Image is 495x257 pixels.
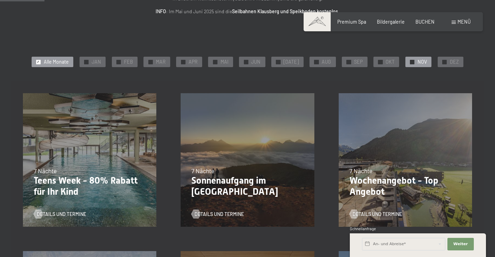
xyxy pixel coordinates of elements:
[191,167,214,175] span: 7 Nächte
[353,211,402,218] span: Details und Termine
[189,58,198,65] span: APR
[418,58,427,65] span: NOV
[195,211,244,218] span: Details und Termine
[156,58,166,65] span: MAR
[251,58,261,65] span: JUN
[349,211,402,218] a: Details und Termine
[34,175,146,197] p: Teens Week - 80% Rabatt für Ihr Kind
[347,60,350,64] span: ✓
[379,60,382,64] span: ✓
[457,19,471,25] span: Menü
[245,60,247,64] span: ✓
[349,175,461,197] p: Wochenangebot - Top Angebot
[315,60,318,64] span: ✓
[443,60,446,64] span: ✓
[283,58,299,65] span: [DATE]
[447,238,474,250] button: Weiter
[214,60,216,64] span: ✓
[337,19,366,25] a: Premium Spa
[232,8,338,14] strong: Seilbahnen Klausberg und Speikboden kostenlos
[191,211,244,218] a: Details und Termine
[377,19,405,25] a: Bildergalerie
[34,167,57,175] span: 7 Nächte
[191,175,303,197] p: Sonnenaufgang im [GEOGRAPHIC_DATA]
[277,60,280,64] span: ✓
[124,58,133,65] span: FEB
[322,58,331,65] span: AUG
[349,167,372,175] span: 7 Nächte
[37,60,40,64] span: ✓
[350,226,376,231] span: Schnellanfrage
[386,58,395,65] span: OKT
[221,58,229,65] span: MAI
[450,58,459,65] span: DEZ
[453,241,468,247] span: Weiter
[34,211,86,218] a: Details und Termine
[37,211,86,218] span: Details und Termine
[411,60,414,64] span: ✓
[95,8,401,16] p: : Im Mai und Juni 2025 sind die .
[415,19,435,25] a: BUCHEN
[354,58,363,65] span: SEP
[44,58,69,65] span: Alle Monate
[92,58,101,65] span: JAN
[149,60,152,64] span: ✓
[156,8,166,14] strong: INFO
[117,60,120,64] span: ✓
[182,60,184,64] span: ✓
[85,60,88,64] span: ✓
